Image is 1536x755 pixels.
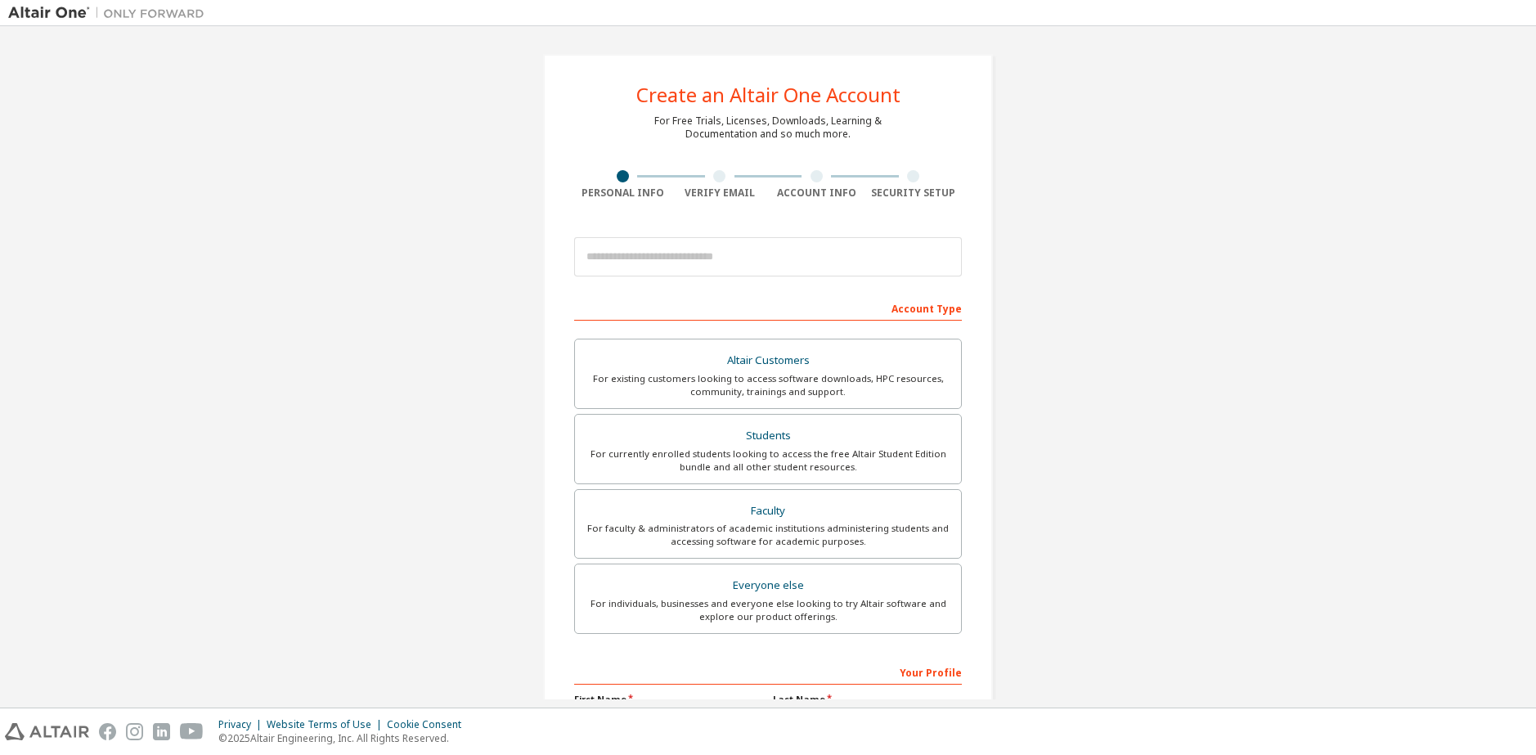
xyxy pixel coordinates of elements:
[218,718,267,731] div: Privacy
[585,597,951,623] div: For individuals, businesses and everyone else looking to try Altair software and explore our prod...
[773,693,962,706] label: Last Name
[768,187,865,200] div: Account Info
[574,658,962,685] div: Your Profile
[654,115,882,141] div: For Free Trials, Licenses, Downloads, Learning & Documentation and so much more.
[585,522,951,548] div: For faculty & administrators of academic institutions administering students and accessing softwa...
[574,294,962,321] div: Account Type
[267,718,387,731] div: Website Terms of Use
[671,187,769,200] div: Verify Email
[218,731,471,745] p: © 2025 Altair Engineering, Inc. All Rights Reserved.
[574,693,763,706] label: First Name
[585,574,951,597] div: Everyone else
[636,85,900,105] div: Create an Altair One Account
[585,425,951,447] div: Students
[574,187,671,200] div: Personal Info
[99,723,116,740] img: facebook.svg
[585,500,951,523] div: Faculty
[387,718,471,731] div: Cookie Consent
[585,372,951,398] div: For existing customers looking to access software downloads, HPC resources, community, trainings ...
[585,447,951,474] div: For currently enrolled students looking to access the free Altair Student Edition bundle and all ...
[5,723,89,740] img: altair_logo.svg
[153,723,170,740] img: linkedin.svg
[8,5,213,21] img: Altair One
[126,723,143,740] img: instagram.svg
[180,723,204,740] img: youtube.svg
[585,349,951,372] div: Altair Customers
[865,187,963,200] div: Security Setup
